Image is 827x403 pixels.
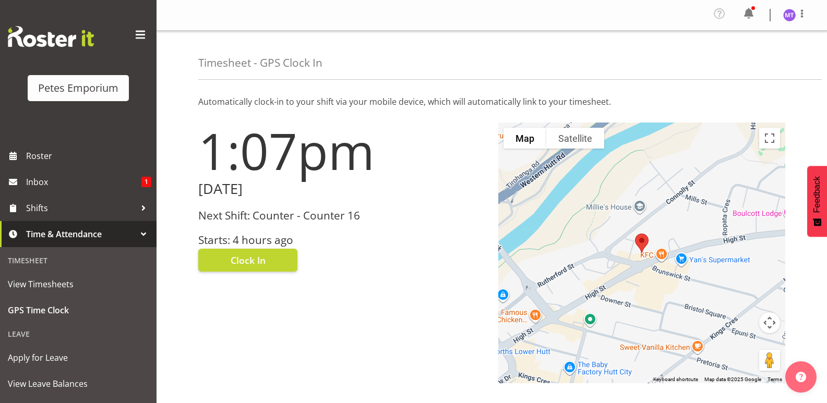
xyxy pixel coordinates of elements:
[759,312,780,333] button: Map camera controls
[198,210,486,222] h3: Next Shift: Counter - Counter 16
[8,26,94,47] img: Rosterit website logo
[198,249,297,272] button: Clock In
[3,323,154,345] div: Leave
[759,350,780,371] button: Drag Pegman onto the map to open Street View
[653,376,698,383] button: Keyboard shortcuts
[501,370,535,383] img: Google
[26,148,151,164] span: Roster
[198,181,486,197] h2: [DATE]
[198,57,322,69] h4: Timesheet - GPS Clock In
[3,250,154,271] div: Timesheet
[796,372,806,382] img: help-xxl-2.png
[3,297,154,323] a: GPS Time Clock
[768,376,782,382] a: Terms (opens in new tab)
[812,176,822,213] span: Feedback
[501,370,535,383] a: Open this area in Google Maps (opens a new window)
[26,200,136,216] span: Shifts
[231,253,266,267] span: Clock In
[8,302,149,318] span: GPS Time Clock
[198,95,785,108] p: Automatically clock-in to your shift via your mobile device, which will automatically link to you...
[3,371,154,397] a: View Leave Balances
[704,376,761,382] span: Map data ©2025 Google
[38,80,118,96] div: Petes Emporium
[3,271,154,297] a: View Timesheets
[198,234,486,246] h3: Starts: 4 hours ago
[8,276,149,292] span: View Timesheets
[26,226,136,242] span: Time & Attendance
[807,166,827,237] button: Feedback - Show survey
[8,350,149,365] span: Apply for Leave
[546,128,604,149] button: Show satellite imagery
[8,376,149,392] span: View Leave Balances
[26,174,141,190] span: Inbox
[783,9,796,21] img: mya-taupawa-birkhead5814.jpg
[504,128,546,149] button: Show street map
[198,123,486,179] h1: 1:07pm
[3,345,154,371] a: Apply for Leave
[141,177,151,187] span: 1
[759,128,780,149] button: Toggle fullscreen view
